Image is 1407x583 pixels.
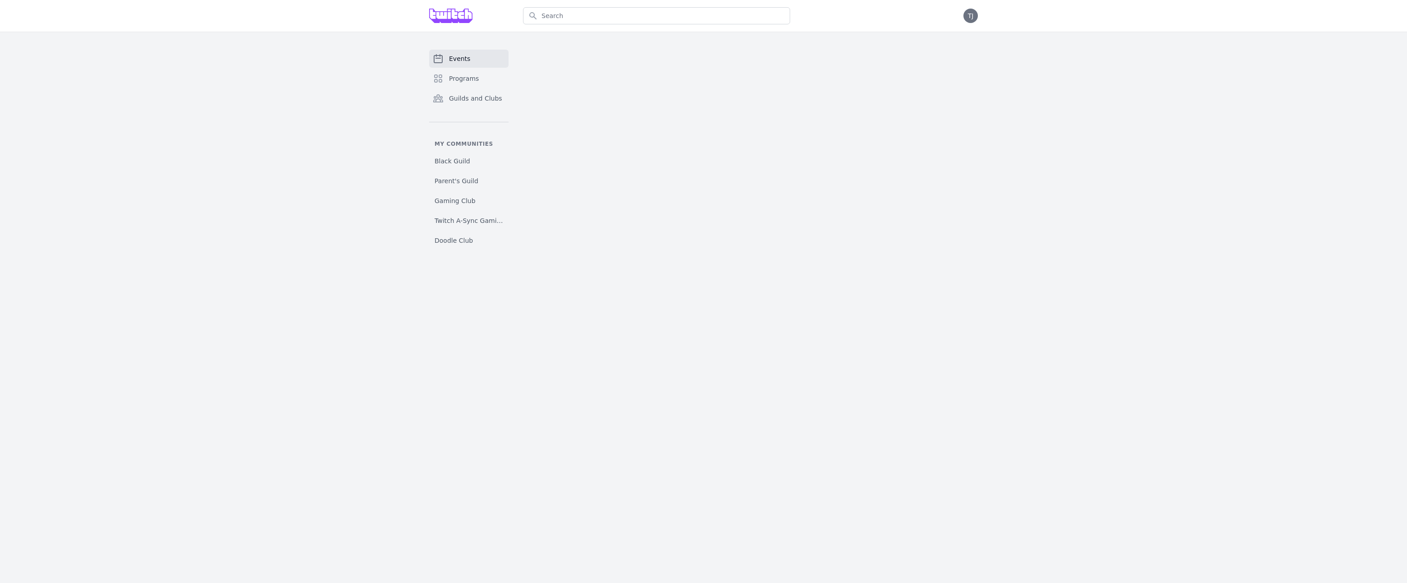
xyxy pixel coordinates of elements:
[429,193,509,209] a: Gaming Club
[429,213,509,229] a: Twitch A-Sync Gaming (TAG) Club
[435,216,503,225] span: Twitch A-Sync Gaming (TAG) Club
[435,157,470,166] span: Black Guild
[429,140,509,148] p: My communities
[523,7,790,24] input: Search
[435,196,476,205] span: Gaming Club
[429,50,509,249] nav: Sidebar
[435,236,473,245] span: Doodle Club
[429,9,472,23] img: Grove
[429,89,509,107] a: Guilds and Clubs
[429,153,509,169] a: Black Guild
[429,69,509,88] a: Programs
[429,232,509,249] a: Doodle Club
[968,13,974,19] span: TJ
[449,54,470,63] span: Events
[429,50,509,68] a: Events
[429,173,509,189] a: Parent's Guild
[449,94,502,103] span: Guilds and Clubs
[449,74,479,83] span: Programs
[963,9,978,23] button: TJ
[435,176,478,185] span: Parent's Guild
